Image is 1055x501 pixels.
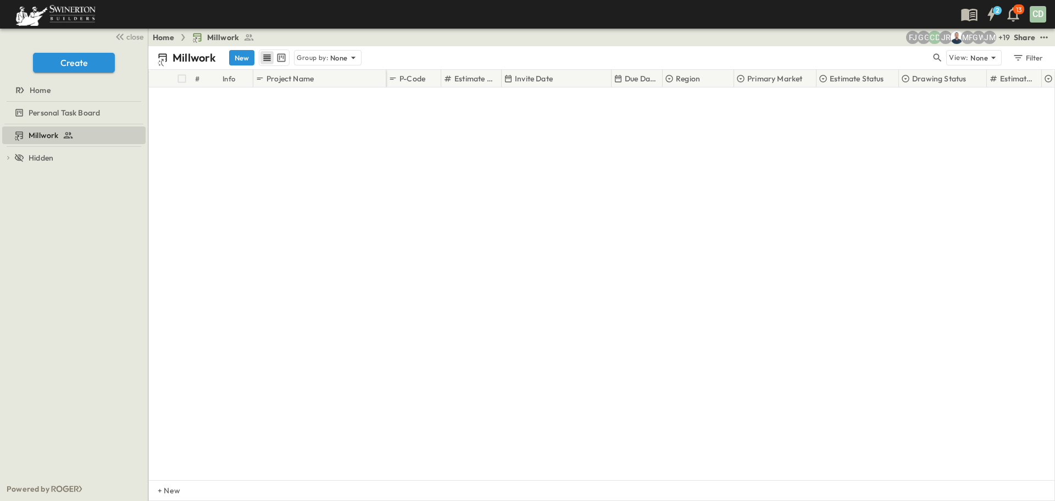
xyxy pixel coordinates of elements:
[1029,5,1047,24] button: CD
[193,70,220,87] div: #
[173,50,216,65] p: Millwork
[2,104,146,122] div: Personal Task Boardtest
[515,73,553,84] p: Invite Date
[274,51,288,64] button: kanban view
[2,82,143,98] a: Home
[970,52,988,63] p: None
[220,70,253,87] div: Info
[996,6,999,15] h6: 2
[949,52,968,64] p: View:
[223,63,236,94] div: Info
[30,85,51,96] span: Home
[29,107,100,118] span: Personal Task Board
[297,52,328,63] p: Group by:
[983,31,996,44] div: Jonathan M. Hansen (johansen@swinerton.com)
[1037,31,1051,44] button: test
[158,485,164,496] p: + New
[928,31,941,44] div: Christopher Detar (christopher.detar@swinerton.com)
[29,152,53,163] span: Hidden
[260,51,274,64] button: row view
[207,32,239,43] span: Millwork
[259,49,290,66] div: table view
[454,73,496,84] p: Estimate Number
[126,31,143,42] span: close
[13,3,98,26] img: 6c363589ada0b36f064d841b69d3a419a338230e66bb0a533688fa5cc3e9e735.png
[2,128,143,143] a: Millwork
[1008,50,1046,65] button: Filter
[830,73,884,84] p: Estimate Status
[980,4,1002,24] button: 2
[676,73,700,84] p: Region
[1014,32,1035,43] div: Share
[153,32,174,43] a: Home
[998,32,1009,43] p: + 19
[906,31,919,44] div: Francisco J. Sanchez (frsanchez@swinerton.com)
[747,73,802,84] p: Primary Market
[29,130,58,141] span: Millwork
[625,73,657,84] p: Due Date
[330,52,348,63] p: None
[1016,5,1021,14] p: 13
[2,126,146,144] div: Millworktest
[912,73,966,84] p: Drawing Status
[939,31,952,44] div: Joshua Russell (joshua.russell@swinerton.com)
[33,53,115,73] button: Create
[1030,6,1046,23] div: CD
[195,63,199,94] div: #
[192,32,254,43] a: Millwork
[972,31,985,44] div: GEORGIA WESLEY (georgia.wesley@swinerton.com)
[917,31,930,44] div: Gerrad Gerber (gerrad.gerber@swinerton.com)
[399,73,425,84] p: P-Code
[961,31,974,44] div: Madison Pagdilao (madison.pagdilao@swinerton.com)
[2,105,143,120] a: Personal Task Board
[110,29,146,44] button: close
[1000,73,1036,84] p: Estimate Round
[266,73,314,84] p: Project Name
[950,31,963,44] img: Brandon Norcutt (brandon.norcutt@swinerton.com)
[1012,52,1043,64] div: Filter
[153,32,261,43] nav: breadcrumbs
[229,50,254,65] button: New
